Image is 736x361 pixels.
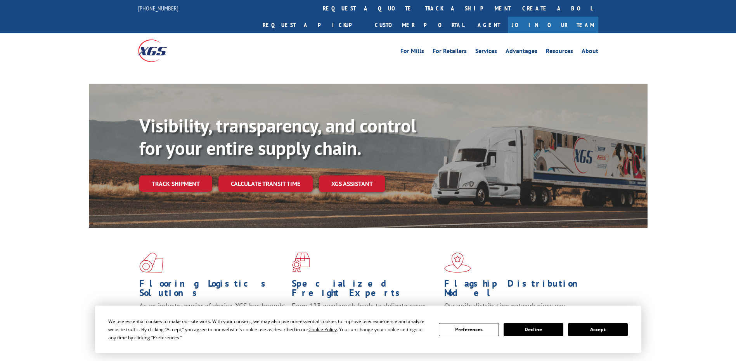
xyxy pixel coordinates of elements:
[139,113,416,160] b: Visibility, transparency, and control for your entire supply chain.
[568,323,628,336] button: Accept
[504,323,563,336] button: Decline
[319,175,385,192] a: XGS ASSISTANT
[108,317,429,342] div: We use essential cookies to make our site work. With your consent, we may also use non-essential ...
[139,175,212,192] a: Track shipment
[95,306,641,353] div: Cookie Consent Prompt
[546,48,573,57] a: Resources
[138,4,178,12] a: [PHONE_NUMBER]
[139,253,163,273] img: xgs-icon-total-supply-chain-intelligence-red
[292,253,310,273] img: xgs-icon-focused-on-flooring-red
[506,48,537,57] a: Advantages
[292,279,438,301] h1: Specialized Freight Experts
[139,279,286,301] h1: Flooring Logistics Solutions
[444,279,591,301] h1: Flagship Distribution Model
[475,48,497,57] a: Services
[292,301,438,336] p: From 123 overlength loads to delicate cargo, our experienced staff knows the best way to move you...
[369,17,470,33] a: Customer Portal
[257,17,369,33] a: Request a pickup
[308,326,337,333] span: Cookie Policy
[444,301,587,320] span: Our agile distribution network gives you nationwide inventory management on demand.
[582,48,598,57] a: About
[218,175,313,192] a: Calculate transit time
[444,253,471,273] img: xgs-icon-flagship-distribution-model-red
[508,17,598,33] a: Join Our Team
[400,48,424,57] a: For Mills
[470,17,508,33] a: Agent
[153,334,179,341] span: Preferences
[139,301,286,329] span: As an industry carrier of choice, XGS has brought innovation and dedication to flooring logistics...
[439,323,499,336] button: Preferences
[433,48,467,57] a: For Retailers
